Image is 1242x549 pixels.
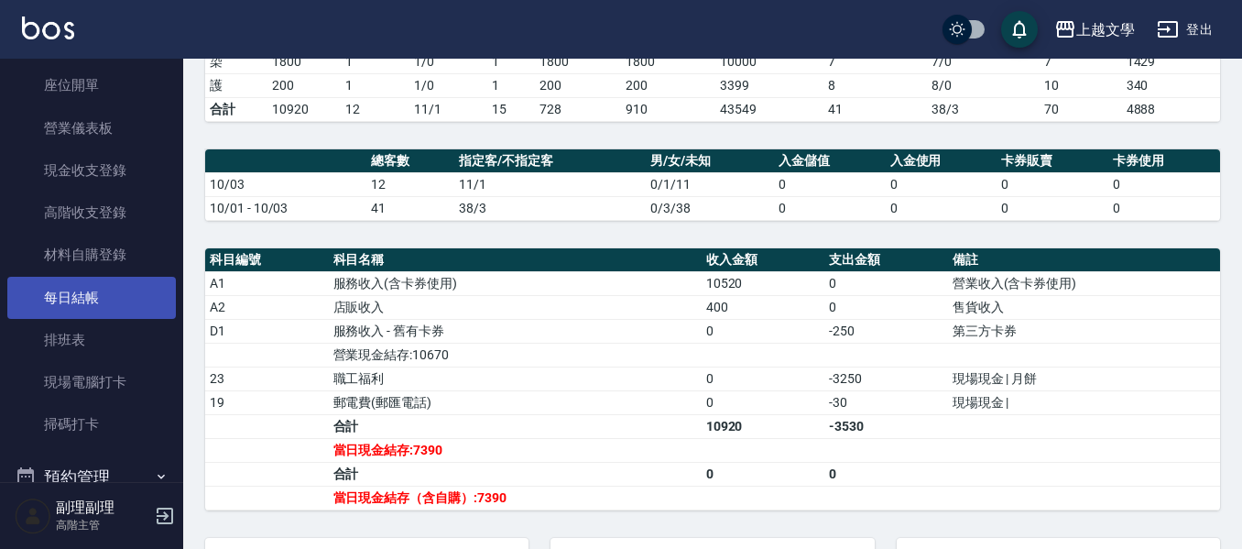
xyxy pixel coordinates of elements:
[948,248,1220,272] th: 備註
[56,517,149,533] p: 高階主管
[1108,172,1220,196] td: 0
[927,97,1040,121] td: 38/3
[702,367,825,390] td: 0
[1040,49,1122,73] td: 7
[7,107,176,149] a: 營業儀表板
[886,149,997,173] th: 入金使用
[948,367,1220,390] td: 現場現金 | 月餅
[1040,97,1122,121] td: 70
[715,49,823,73] td: 10000
[7,64,176,106] a: 座位開單
[329,271,702,295] td: 服務收入(含卡券使用)
[535,73,621,97] td: 200
[205,49,267,73] td: 染
[205,367,329,390] td: 23
[454,149,645,173] th: 指定客/不指定客
[997,149,1108,173] th: 卡券販賣
[329,462,702,486] td: 合計
[205,248,1220,511] table: a dense table
[329,486,702,510] td: 當日現金結存（含自購）:7390
[454,196,645,220] td: 38/3
[535,49,621,73] td: 1800
[329,343,702,367] td: 營業現金結存:10670
[824,319,948,343] td: -250
[205,73,267,97] td: 護
[823,73,928,97] td: 8
[7,319,176,361] a: 排班表
[823,49,928,73] td: 7
[715,97,823,121] td: 43549
[824,367,948,390] td: -3250
[205,97,267,121] td: 合計
[824,271,948,295] td: 0
[329,414,702,438] td: 合計
[7,149,176,192] a: 現金收支登錄
[621,97,716,121] td: 910
[329,367,702,390] td: 職工福利
[205,172,366,196] td: 10/03
[823,97,928,121] td: 41
[487,49,535,73] td: 1
[997,172,1108,196] td: 0
[409,49,487,73] td: 1 / 0
[1108,196,1220,220] td: 0
[7,454,176,501] button: 預約管理
[366,149,454,173] th: 總客數
[487,73,535,97] td: 1
[621,73,716,97] td: 200
[22,16,74,39] img: Logo
[205,390,329,414] td: 19
[7,192,176,234] a: 高階收支登錄
[267,49,341,73] td: 1800
[1001,11,1038,48] button: save
[774,196,886,220] td: 0
[702,390,825,414] td: 0
[702,271,825,295] td: 10520
[948,319,1220,343] td: 第三方卡券
[329,438,702,462] td: 當日現金結存:7390
[366,172,454,196] td: 12
[341,97,410,121] td: 12
[621,49,716,73] td: 1800
[205,248,329,272] th: 科目編號
[7,234,176,276] a: 材料自購登錄
[1047,11,1142,49] button: 上越文學
[1149,13,1220,47] button: 登出
[824,390,948,414] td: -30
[824,414,948,438] td: -3530
[454,172,645,196] td: 11/1
[948,390,1220,414] td: 現場現金 |
[702,319,825,343] td: 0
[824,462,948,486] td: 0
[329,248,702,272] th: 科目名稱
[702,462,825,486] td: 0
[927,49,1040,73] td: 7 / 0
[824,295,948,319] td: 0
[1040,73,1122,97] td: 10
[487,97,535,121] td: 15
[824,248,948,272] th: 支出金額
[205,295,329,319] td: A2
[341,49,410,73] td: 1
[205,319,329,343] td: D1
[56,499,149,517] h5: 副理副理
[15,498,51,534] img: Person
[267,97,341,121] td: 10920
[329,390,702,414] td: 郵電費(郵匯電話)
[774,172,886,196] td: 0
[7,277,176,319] a: 每日結帳
[646,196,774,220] td: 0/3/38
[409,97,487,121] td: 11/1
[948,271,1220,295] td: 營業收入(含卡券使用)
[7,403,176,445] a: 掃碼打卡
[646,172,774,196] td: 0/1/11
[927,73,1040,97] td: 8 / 0
[535,97,621,121] td: 728
[646,149,774,173] th: 男/女/未知
[366,196,454,220] td: 41
[1076,18,1135,41] div: 上越文學
[205,149,1220,221] table: a dense table
[715,73,823,97] td: 3399
[205,196,366,220] td: 10/01 - 10/03
[886,172,997,196] td: 0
